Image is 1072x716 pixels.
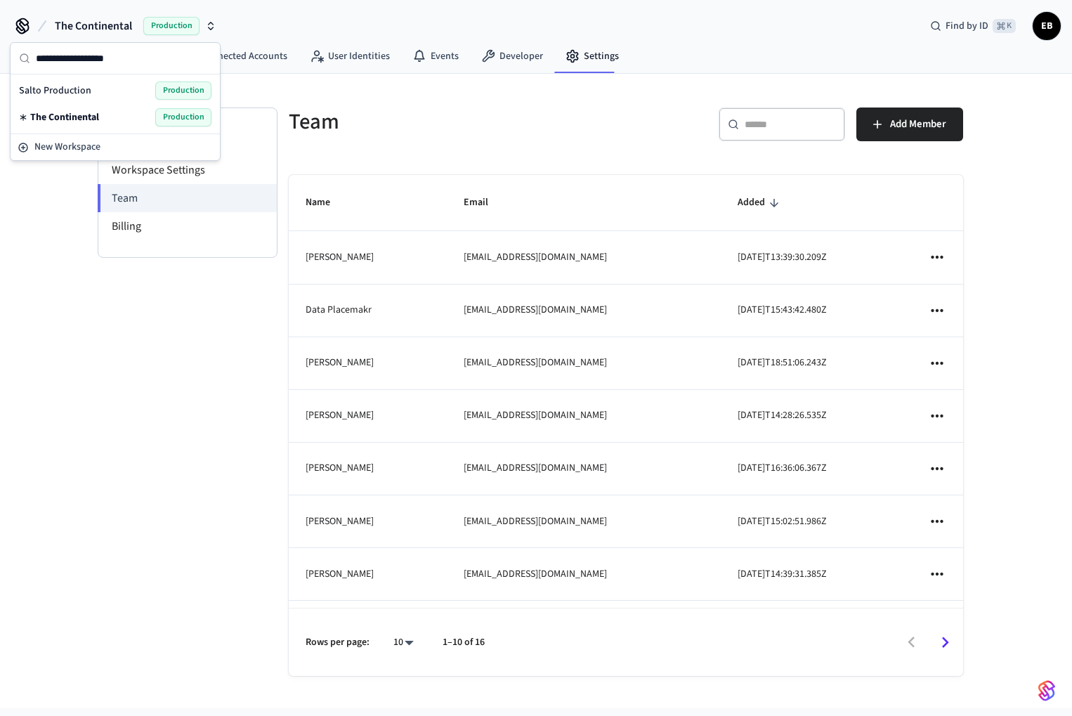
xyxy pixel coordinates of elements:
td: [EMAIL_ADDRESS][DOMAIN_NAME] [447,390,721,443]
button: New Workspace [12,136,218,159]
span: EB [1034,13,1059,39]
td: [EMAIL_ADDRESS][DOMAIN_NAME] [447,337,721,390]
div: Find by ID⌘ K [919,13,1027,39]
a: Events [401,44,470,69]
span: Add Member [890,115,946,134]
td: [EMAIL_ADDRESS][DOMAIN_NAME] [447,231,721,284]
td: [DATE]T18:51:06.243Z [721,337,911,390]
p: Rows per page: [306,635,370,650]
li: Workspace Settings [98,156,277,184]
span: The Continental [30,110,99,124]
td: [DATE]T16:36:06.367Z [721,443,911,495]
td: [EMAIL_ADDRESS][DOMAIN_NAME] [447,285,721,337]
li: Billing [98,212,277,240]
div: Suggestions [11,74,220,134]
td: [EMAIL_ADDRESS][DOMAIN_NAME] [447,601,721,653]
td: [PERSON_NAME] [289,601,447,653]
span: Added [738,192,783,214]
td: [DATE]T15:02:51.986Z [721,495,911,548]
button: Go to next page [929,626,962,659]
td: [PERSON_NAME] [289,443,447,495]
a: Connected Accounts [171,44,299,69]
a: Settings [554,44,630,69]
button: EB [1033,12,1061,40]
td: [DATE]T14:39:31.385Z [721,548,911,601]
span: The Continental [55,18,132,34]
td: [PERSON_NAME] [289,337,447,390]
button: Add Member [856,108,963,141]
h5: Team [289,108,617,136]
td: [DATE]T15:43:42.480Z [721,285,911,337]
td: [DATE]T18:21:01.614Z [721,601,911,653]
div: 10 [386,632,420,653]
td: [PERSON_NAME] [289,390,447,443]
li: Team [98,184,277,212]
img: SeamLogoGradient.69752ec5.svg [1038,679,1055,702]
span: Production [143,17,200,35]
span: New Workspace [34,140,100,155]
td: [EMAIL_ADDRESS][DOMAIN_NAME] [447,443,721,495]
td: [DATE]T14:28:26.535Z [721,390,911,443]
span: Find by ID [946,19,988,33]
span: Production [155,108,211,126]
td: [DATE]T13:39:30.209Z [721,231,911,284]
a: User Identities [299,44,401,69]
span: Salto Production [19,84,91,98]
span: ⌘ K [993,19,1016,33]
a: Developer [470,44,554,69]
td: [PERSON_NAME] [289,231,447,284]
td: [EMAIL_ADDRESS][DOMAIN_NAME] [447,548,721,601]
td: Data Placemakr [289,285,447,337]
span: Email [464,192,506,214]
span: Production [155,82,211,100]
span: Name [306,192,348,214]
td: [PERSON_NAME] [289,495,447,548]
td: [PERSON_NAME] [289,548,447,601]
td: [EMAIL_ADDRESS][DOMAIN_NAME] [447,495,721,548]
p: 1–10 of 16 [443,635,485,650]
